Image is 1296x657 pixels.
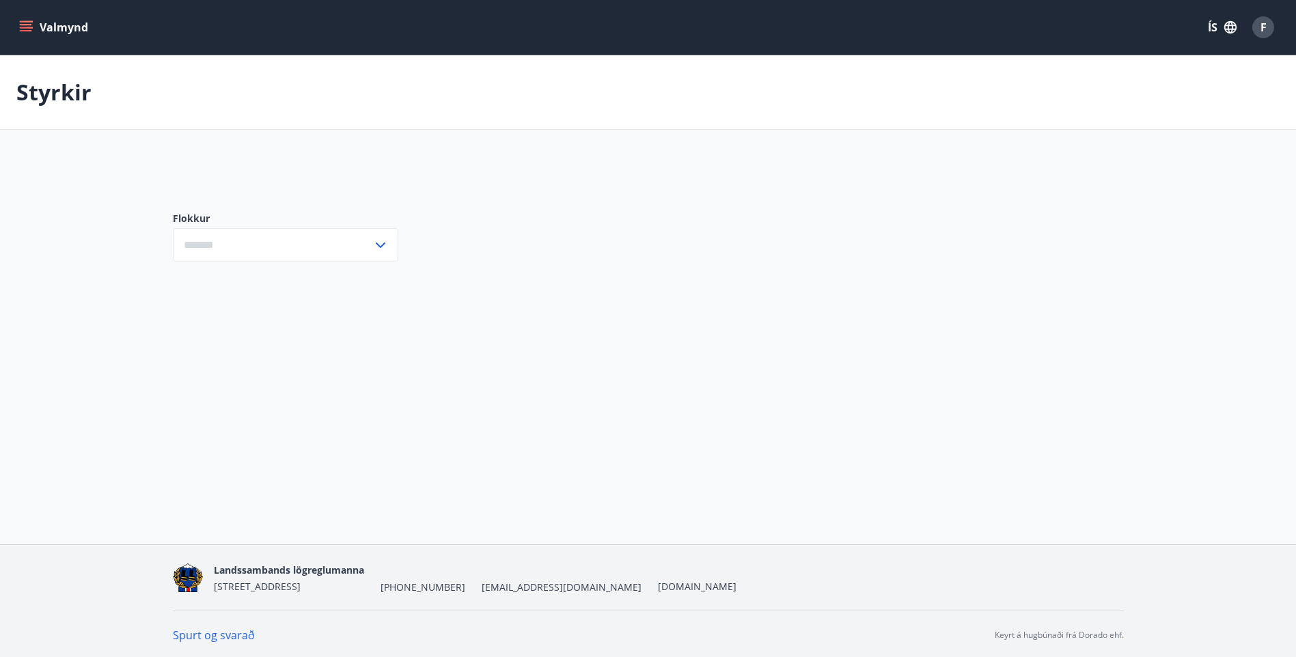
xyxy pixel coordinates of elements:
button: ÍS [1200,15,1244,40]
img: 1cqKbADZNYZ4wXUG0EC2JmCwhQh0Y6EN22Kw4FTY.png [173,563,204,593]
button: menu [16,15,94,40]
span: Landssambands lögreglumanna [214,563,364,576]
a: Spurt og svarað [173,628,255,643]
label: Flokkur [173,212,398,225]
span: [PHONE_NUMBER] [381,581,465,594]
span: [EMAIL_ADDRESS][DOMAIN_NAME] [482,581,642,594]
button: F [1247,11,1280,44]
span: [STREET_ADDRESS] [214,580,301,593]
p: Keyrt á hugbúnaði frá Dorado ehf. [995,629,1124,641]
p: Styrkir [16,77,92,107]
span: F [1260,20,1267,35]
a: [DOMAIN_NAME] [658,580,736,593]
